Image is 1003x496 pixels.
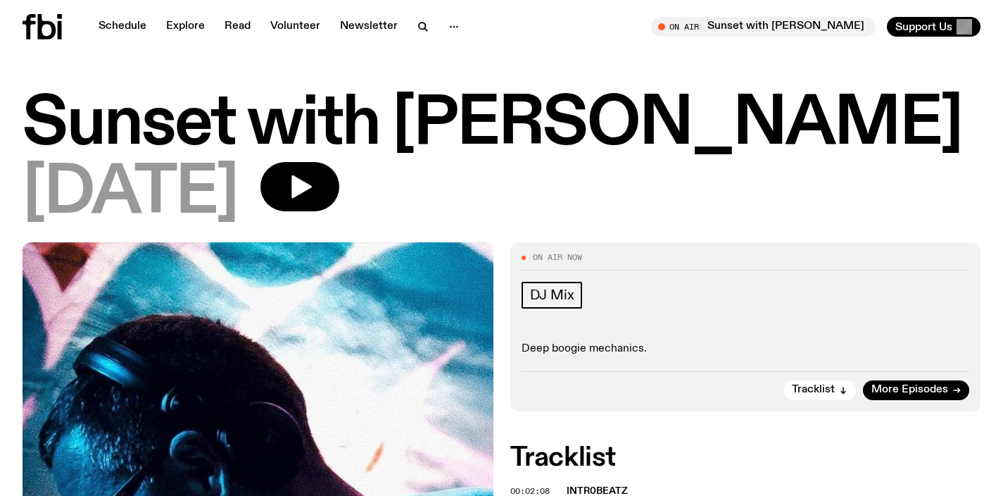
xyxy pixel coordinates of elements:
[158,17,213,37] a: Explore
[522,282,583,309] a: DJ Mix
[792,385,835,395] span: Tracklist
[783,380,856,400] button: Tracklist
[651,17,876,37] button: On AirSunset with [PERSON_NAME]
[23,93,980,156] h1: Sunset with [PERSON_NAME]
[262,17,329,37] a: Volunteer
[510,445,981,471] h2: Tracklist
[533,254,582,261] span: On Air Now
[863,380,969,400] a: More Episodes
[23,162,238,225] span: [DATE]
[90,17,155,37] a: Schedule
[895,20,952,33] span: Support Us
[530,287,574,303] span: DJ Mix
[567,486,628,496] span: intr0beatz
[871,385,948,395] span: More Episodes
[887,17,980,37] button: Support Us
[216,17,259,37] a: Read
[522,342,970,356] p: Deep boogie mechanics.
[332,17,406,37] a: Newsletter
